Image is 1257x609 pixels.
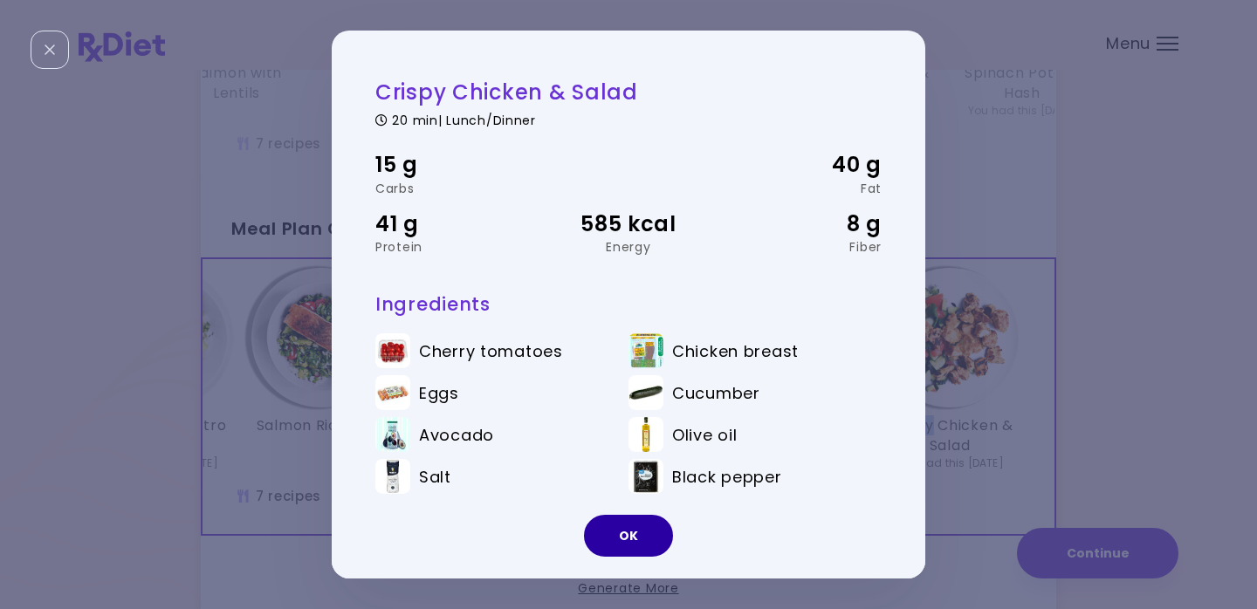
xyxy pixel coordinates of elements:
[713,182,882,195] div: Fat
[375,241,544,253] div: Protein
[31,31,69,69] div: Close
[713,241,882,253] div: Fiber
[419,383,459,402] span: Eggs
[713,208,882,241] div: 8 g
[544,208,712,241] div: 585 kcal
[375,110,882,127] div: 20 min | Lunch/Dinner
[713,148,882,181] div: 40 g
[419,341,563,360] span: Cherry tomatoes
[544,241,712,253] div: Energy
[375,292,882,316] h3: Ingredients
[672,383,760,402] span: Cucumber
[375,148,544,181] div: 15 g
[375,182,544,195] div: Carbs
[672,425,737,444] span: Olive oil
[419,467,451,486] span: Salt
[672,467,782,486] span: Black pepper
[375,79,882,106] h2: Crispy Chicken & Salad
[375,208,544,241] div: 41 g
[584,515,673,557] button: OK
[672,341,799,360] span: Chicken breast
[419,425,494,444] span: Avocado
